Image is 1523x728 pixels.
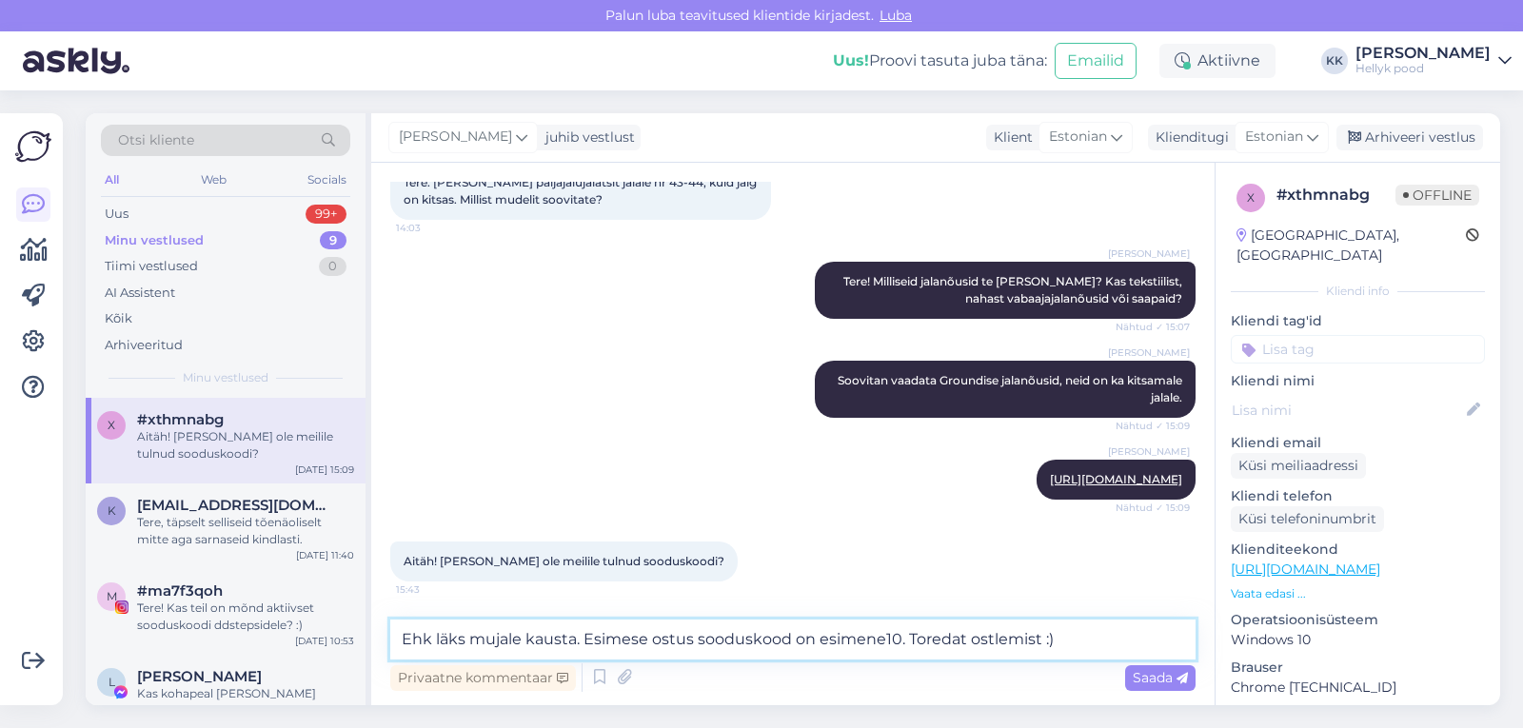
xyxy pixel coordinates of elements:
div: Arhiveeritud [105,336,183,355]
span: Estonian [1049,127,1107,148]
p: Brauser [1231,658,1485,678]
span: Offline [1395,185,1479,206]
span: Laura Aare [137,668,262,685]
span: Estonian [1245,127,1303,148]
div: [DATE] 15:09 [295,462,354,477]
textarea: Ehk läks mujale kausta. Esimese ostus sooduskood on esimene10. Toredat ostlemist :) [390,620,1196,659]
div: [DATE] 11:40 [296,548,354,562]
div: Web [197,167,230,192]
div: Hellyk pood [1355,61,1491,76]
div: Arhiveeri vestlus [1336,125,1483,150]
p: Operatsioonisüsteem [1231,610,1485,630]
span: Luba [874,7,918,24]
div: [GEOGRAPHIC_DATA], [GEOGRAPHIC_DATA] [1236,226,1466,266]
div: Tere! Kas teil on mõnd aktiivset sooduskoodi ddstepsidele? :) [137,600,354,634]
div: Kliendi info [1231,283,1485,300]
span: L [109,675,115,689]
p: Kliendi email [1231,433,1485,453]
div: Kõik [105,309,132,328]
span: m [107,589,117,603]
p: Vaata edasi ... [1231,585,1485,602]
span: #ma7f3qoh [137,582,223,600]
p: Windows 10 [1231,630,1485,650]
button: Emailid [1055,43,1137,79]
input: Lisa tag [1231,335,1485,364]
p: Klienditeekond [1231,540,1485,560]
span: Aitäh! [PERSON_NAME] ole meilile tulnud sooduskoodi? [404,554,724,568]
div: Uus [105,205,129,224]
div: juhib vestlust [538,128,635,148]
div: Proovi tasuta juba täna: [833,49,1047,72]
p: Kliendi telefon [1231,486,1485,506]
input: Lisa nimi [1232,400,1463,421]
a: [URL][DOMAIN_NAME] [1231,561,1380,578]
div: Privaatne kommentaar [390,665,576,691]
div: AI Assistent [105,284,175,303]
div: Aitäh! [PERSON_NAME] ole meilile tulnud sooduskoodi? [137,428,354,462]
p: Kliendi nimi [1231,371,1485,391]
div: [DATE] 10:53 [295,634,354,648]
span: kristi_randla@hotmail.com [137,497,335,514]
div: Klienditugi [1148,128,1229,148]
span: k [108,503,116,518]
div: # xthmnabg [1276,184,1395,207]
p: Chrome [TECHNICAL_ID] [1231,678,1485,698]
a: [URL][DOMAIN_NAME] [1050,472,1182,486]
div: 0 [319,257,346,276]
b: Uus! [833,51,869,69]
a: [PERSON_NAME]Hellyk pood [1355,46,1512,76]
span: 14:03 [396,221,467,235]
div: Aktiivne [1159,44,1276,78]
div: KK [1321,48,1348,74]
div: Tiimi vestlused [105,257,198,276]
div: 99+ [306,205,346,224]
div: Küsi telefoninumbrit [1231,506,1384,532]
span: Tere! Milliseid jalanõusid te [PERSON_NAME]? Kas tekstiilist, nahast vabaajajalanõusid või saapaid? [843,274,1185,305]
span: x [108,418,115,432]
span: Soovitan vaadata Groundise jalanõusid, neid on ka kitsamale jalale. [838,373,1185,404]
span: [PERSON_NAME] [1108,345,1190,360]
span: Nähtud ✓ 15:09 [1116,501,1190,515]
span: Otsi kliente [118,130,194,150]
div: 9 [320,231,346,250]
span: 15:43 [396,582,467,597]
span: x [1247,190,1255,205]
div: Klient [986,128,1033,148]
img: Askly Logo [15,128,51,165]
div: Socials [304,167,350,192]
span: #xthmnabg [137,411,224,428]
span: Nähtud ✓ 15:09 [1116,419,1190,433]
div: Kas kohapeal [PERSON_NAME] soodushinnad ka? [137,685,354,719]
span: Minu vestlused [183,369,268,386]
p: Kliendi tag'id [1231,311,1485,331]
div: All [101,167,123,192]
span: Saada [1133,669,1188,686]
div: Küsi meiliaadressi [1231,453,1366,479]
span: Nähtud ✓ 15:07 [1116,320,1190,334]
div: [PERSON_NAME] [1355,46,1491,61]
div: Minu vestlused [105,231,204,250]
span: [PERSON_NAME] [1108,444,1190,459]
div: Tere, täpselt selliseid tõenäoliselt mitte aga sarnaseid kindlasti. [137,514,354,548]
span: [PERSON_NAME] [399,127,512,148]
span: [PERSON_NAME] [1108,246,1190,261]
